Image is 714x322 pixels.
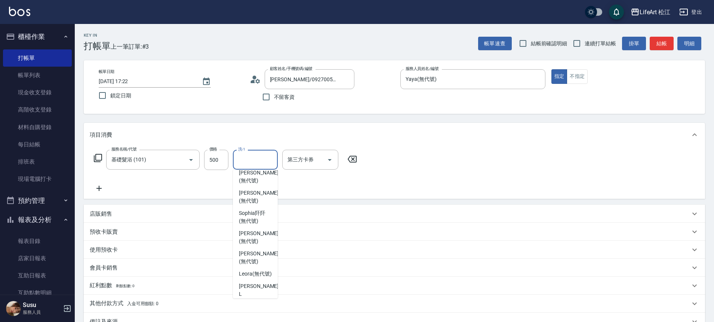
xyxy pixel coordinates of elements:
[116,284,135,288] span: 剩餘點數: 0
[650,37,674,51] button: 結帳
[90,228,118,236] p: 預收卡販賣
[84,41,111,51] h3: 打帳單
[90,264,118,272] p: 會員卡銷售
[84,33,111,38] h2: Key In
[239,209,272,225] span: Sophia阡阡 (無代號)
[84,277,705,295] div: 紅利點數剩餘點數: 0
[3,191,72,210] button: 預約管理
[185,154,197,166] button: Open
[3,136,72,153] a: 每日結帳
[676,5,705,19] button: 登出
[99,69,114,75] label: 帳單日期
[111,146,136,152] label: 服務名稱/代號
[3,210,72,230] button: 報表及分析
[406,66,438,72] label: 服務人員姓名/編號
[90,131,112,139] p: 項目消費
[90,300,159,308] p: 其他付款方式
[84,241,705,259] div: 使用預收卡
[3,233,72,250] a: 報表目錄
[197,73,215,91] button: Choose date, selected date is 2025-08-15
[640,7,671,17] div: LifeArt 松江
[238,146,245,152] label: 洗-1
[622,37,646,51] button: 掛單
[3,170,72,188] a: 現場電腦打卡
[84,123,705,147] div: 項目消費
[270,66,313,72] label: 顧客姓名/手機號碼/編號
[23,301,61,309] h5: Susu
[9,7,30,16] img: Logo
[90,282,134,290] p: 紅利點數
[239,230,278,245] span: [PERSON_NAME] (無代號)
[23,309,61,316] p: 服務人員
[3,119,72,136] a: 材料自購登錄
[677,37,701,51] button: 明細
[84,295,705,313] div: 其他付款方式入金可用餘額: 0
[111,42,149,51] span: 上一筆訂單:#3
[90,246,118,254] p: 使用預收卡
[110,92,131,100] span: 鎖定日期
[239,250,278,265] span: [PERSON_NAME] (無代號)
[628,4,674,20] button: LifeArt 松江
[3,67,72,84] a: 帳單列表
[551,69,567,84] button: 指定
[531,40,567,48] span: 結帳前確認明細
[567,69,588,84] button: 不指定
[3,284,72,301] a: 互助點數明細
[84,223,705,241] div: 預收卡販賣
[127,301,159,306] span: 入金可用餘額: 0
[3,27,72,46] button: 櫃檯作業
[609,4,624,19] button: save
[3,84,72,101] a: 現金收支登錄
[239,169,278,185] span: [PERSON_NAME] (無代號)
[324,154,336,166] button: Open
[209,146,217,152] label: 價格
[3,267,72,284] a: 互助日報表
[99,75,194,88] input: YYYY/MM/DD hh:mm
[84,259,705,277] div: 會員卡銷售
[239,189,278,205] span: [PERSON_NAME] (無代號)
[3,49,72,67] a: 打帳單
[585,40,616,48] span: 連續打單結帳
[3,101,72,118] a: 高階收支登錄
[90,210,112,218] p: 店販銷售
[478,37,512,51] button: 帳單速查
[239,282,280,298] span: [PERSON_NAME] -L
[239,270,272,278] span: Leora (無代號)
[274,93,295,101] span: 不留客資
[3,250,72,267] a: 店家日報表
[84,205,705,223] div: 店販銷售
[3,153,72,170] a: 排班表
[6,301,21,316] img: Person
